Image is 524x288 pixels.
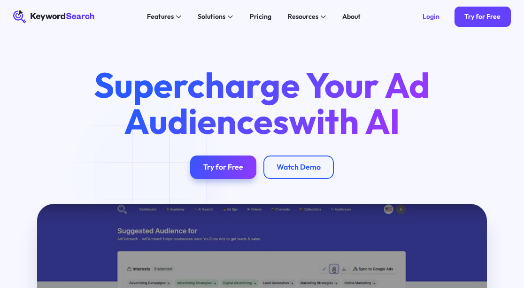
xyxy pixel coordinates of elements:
div: Try for Free [203,163,243,172]
div: Watch Demo [277,163,321,172]
h1: Supercharge Your Ad Audiences [79,67,446,139]
a: Try for Free [455,7,511,27]
a: About [338,10,366,23]
span: with AI [289,99,400,143]
a: Try for Free [190,156,257,179]
div: Try for Free [464,13,501,21]
div: Resources [288,12,318,22]
div: Features [147,12,174,22]
div: Solutions [198,12,225,22]
div: Pricing [250,12,271,22]
div: Login [423,13,439,21]
div: About [342,12,361,22]
a: Pricing [245,10,276,23]
a: Login [413,7,450,27]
